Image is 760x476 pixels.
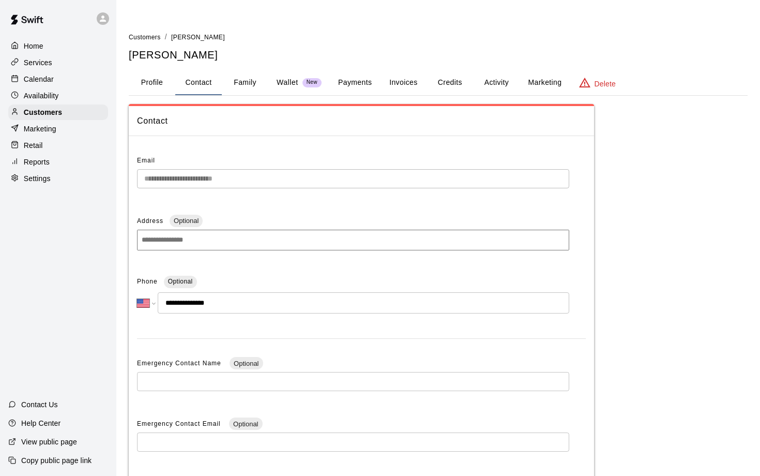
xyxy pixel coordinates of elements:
button: Credits [427,70,473,95]
p: Copy public page link [21,455,92,466]
p: Wallet [277,77,298,88]
a: Customers [8,105,108,120]
a: Services [8,55,108,70]
nav: breadcrumb [129,32,748,43]
div: basic tabs example [129,70,748,95]
button: Contact [175,70,222,95]
p: Help Center [21,418,60,428]
a: Availability [8,88,108,103]
a: Home [8,38,108,54]
span: [PERSON_NAME] [171,34,225,41]
p: Calendar [24,74,54,84]
p: Services [24,57,52,68]
span: Emergency Contact Name [137,360,223,367]
li: / [165,32,167,42]
p: Delete [595,79,616,89]
button: Profile [129,70,175,95]
span: Email [137,157,155,164]
button: Payments [330,70,380,95]
button: Family [222,70,268,95]
span: Emergency Contact Email [137,420,223,427]
p: Retail [24,140,43,151]
p: Marketing [24,124,56,134]
p: View public page [21,437,77,447]
span: Optional [168,278,193,285]
a: Reports [8,154,108,170]
h5: [PERSON_NAME] [129,48,748,62]
a: Marketing [8,121,108,137]
a: Calendar [8,71,108,87]
p: Availability [24,91,59,101]
p: Settings [24,173,51,184]
div: The email of an existing customer can only be changed by the customer themselves at https://book.... [137,169,569,188]
span: Address [137,217,163,225]
span: Phone [137,274,158,290]
a: Settings [8,171,108,186]
button: Activity [473,70,520,95]
a: Retail [8,138,108,153]
a: Customers [129,33,161,41]
span: Customers [129,34,161,41]
p: Customers [24,107,62,117]
button: Marketing [520,70,570,95]
p: Home [24,41,43,51]
p: Reports [24,157,50,167]
button: Invoices [380,70,427,95]
span: Optional [229,420,262,428]
p: Contact Us [21,399,58,410]
span: Optional [230,360,263,367]
span: New [302,79,322,86]
span: Contact [137,114,586,128]
span: Optional [170,217,203,225]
